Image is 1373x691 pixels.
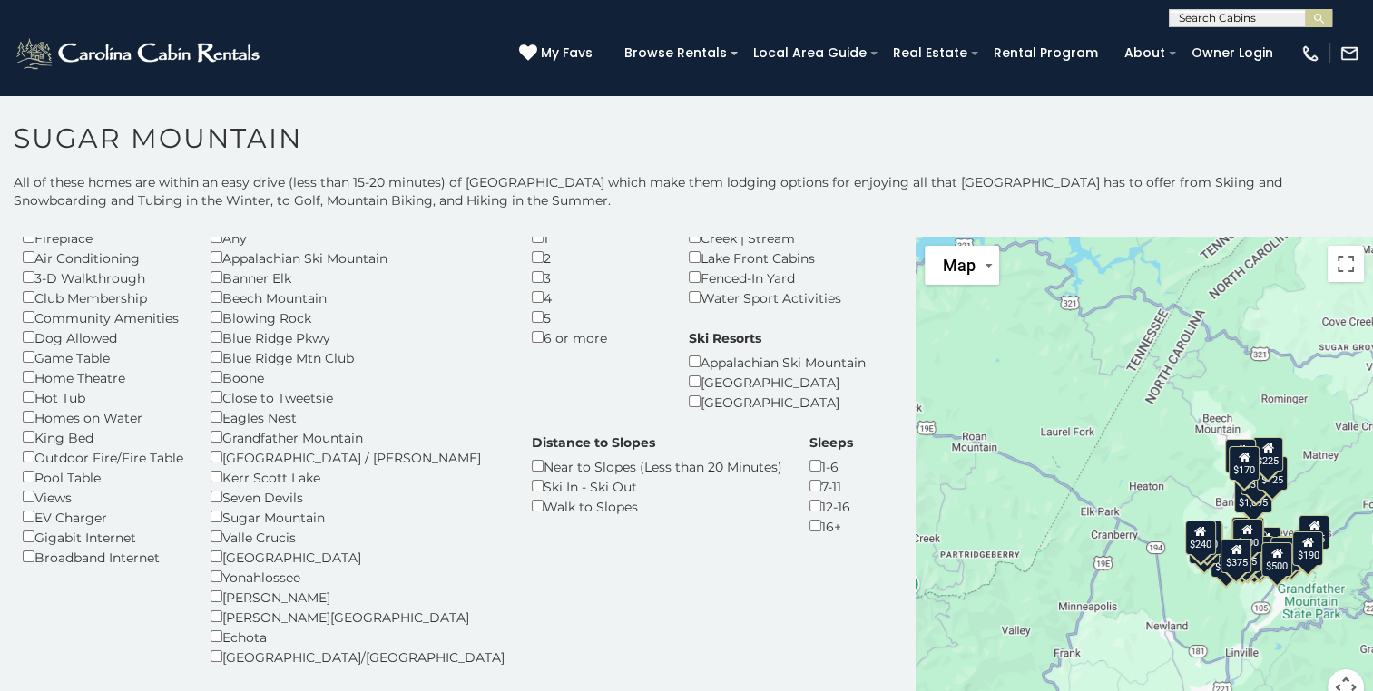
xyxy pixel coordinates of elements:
[1239,540,1270,574] div: $350
[532,496,782,516] div: Walk to Slopes
[1339,44,1359,63] img: mail-regular-white.png
[23,527,183,547] div: Gigabit Internet
[211,347,505,367] div: Blue Ridge Mtn Club
[211,327,505,347] div: Blue Ridge Pkwy
[23,367,183,387] div: Home Theatre
[689,228,841,248] div: Creek | Stream
[23,407,183,427] div: Homes on Water
[809,433,853,452] label: Sleeps
[689,287,841,307] div: Water Sport Activities
[23,507,183,527] div: EV Charger
[211,607,505,627] div: [PERSON_NAME][GEOGRAPHIC_DATA]
[211,527,505,547] div: Valle Crucis
[211,587,505,607] div: [PERSON_NAME]
[211,467,505,487] div: Kerr Scott Lake
[23,467,183,487] div: Pool Table
[925,246,999,285] button: Change map style
[14,35,265,72] img: White-1-2.png
[23,447,183,467] div: Outdoor Fire/Fire Table
[23,307,183,327] div: Community Amenities
[1182,39,1282,67] a: Owner Login
[532,248,662,268] div: 2
[943,256,976,275] span: Map
[1115,39,1174,67] a: About
[1300,44,1320,63] img: phone-regular-white.png
[1292,530,1323,565] div: $190
[211,287,505,307] div: Beech Mountain
[23,287,183,307] div: Club Membership
[519,44,597,63] a: My Favs
[211,487,505,507] div: Seven Devils
[1261,542,1292,577] div: $500
[211,567,505,587] div: Yonahlossee
[1240,460,1270,494] div: $350
[211,427,505,447] div: Grandfather Mountain
[615,39,736,67] a: Browse Rentals
[23,228,183,248] div: Fireplace
[809,516,853,536] div: 16+
[809,476,853,496] div: 7-11
[23,347,183,367] div: Game Table
[211,387,505,407] div: Close to Tweetsie
[23,547,183,567] div: Broadband Internet
[211,407,505,427] div: Eagles Nest
[985,39,1107,67] a: Rental Program
[532,287,662,307] div: 4
[1299,515,1329,550] div: $155
[1227,539,1258,573] div: $155
[744,39,876,67] a: Local Area Guide
[23,387,183,407] div: Hot Tub
[532,327,662,347] div: 6 or more
[532,307,662,327] div: 5
[211,248,505,268] div: Appalachian Ski Mountain
[532,476,782,496] div: Ski In - Ski Out
[809,456,853,476] div: 1-6
[1328,246,1364,282] button: Toggle fullscreen view
[1211,542,1241,577] div: $650
[211,547,505,567] div: [GEOGRAPHIC_DATA]
[689,372,866,392] div: [GEOGRAPHIC_DATA]
[23,487,183,507] div: Views
[211,268,505,287] div: Banner Elk
[1276,536,1307,570] div: $345
[809,496,853,516] div: 12-16
[211,627,505,647] div: Echota
[689,268,841,287] div: Fenced-In Yard
[1250,527,1280,561] div: $200
[1234,479,1272,513] div: $1,095
[532,228,662,248] div: 1
[211,367,505,387] div: Boone
[1232,517,1263,551] div: $265
[689,248,841,268] div: Lake Front Cabins
[23,327,183,347] div: Dog Allowed
[532,433,655,452] label: Distance to Slopes
[689,352,866,372] div: Appalachian Ski Mountain
[689,392,866,412] div: [GEOGRAPHIC_DATA]
[211,307,505,327] div: Blowing Rock
[23,268,183,287] div: 3-D Walkthrough
[532,456,782,476] div: Near to Slopes (Less than 20 Minutes)
[1225,439,1256,473] div: $240
[23,427,183,447] div: King Bed
[1229,445,1260,480] div: $170
[1252,437,1283,472] div: $225
[1231,517,1262,551] div: $190
[211,447,505,467] div: [GEOGRAPHIC_DATA] / [PERSON_NAME]
[884,39,976,67] a: Real Estate
[689,329,761,347] label: Ski Resorts
[211,647,505,667] div: [GEOGRAPHIC_DATA]/[GEOGRAPHIC_DATA]
[1192,520,1222,554] div: $210
[1270,537,1301,571] div: $195
[1189,529,1220,563] div: $355
[211,228,505,248] div: Any
[23,248,183,268] div: Air Conditioning
[541,44,593,63] span: My Favs
[1257,456,1288,491] div: $125
[532,268,662,287] div: 3
[1221,538,1251,572] div: $375
[1184,520,1215,554] div: $240
[211,507,505,527] div: Sugar Mountain
[1232,518,1263,552] div: $300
